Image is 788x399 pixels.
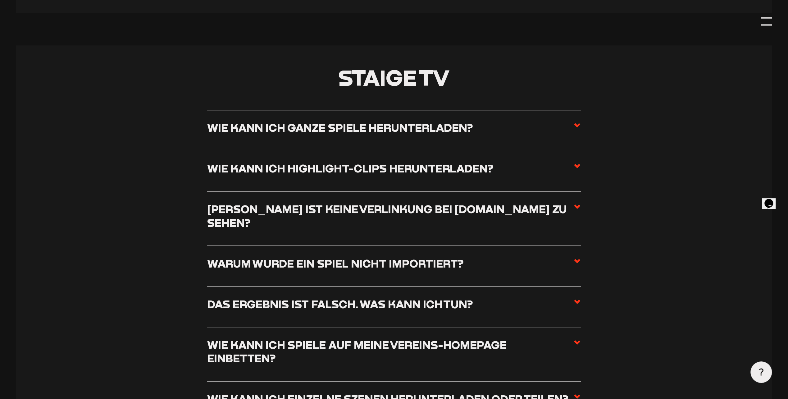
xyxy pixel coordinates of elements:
[207,257,464,270] h3: Warum wurde ein Spiel nicht importiert?
[207,297,473,311] h3: Das Ergebnis ist falsch. Was kann ich tun?
[762,190,782,209] iframe: chat widget
[207,202,573,229] h3: [PERSON_NAME] ist keine Verlinkung bei [DOMAIN_NAME] zu sehen?
[207,121,473,134] h3: Wie kann ich ganze Spiele herunterladen?
[207,162,494,175] h3: Wie kann ich Highlight-Clips herunterladen?
[207,338,573,365] h3: Wie kann ich Spiele auf meine Vereins-Homepage einbetten?
[338,64,450,91] span: Staige TV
